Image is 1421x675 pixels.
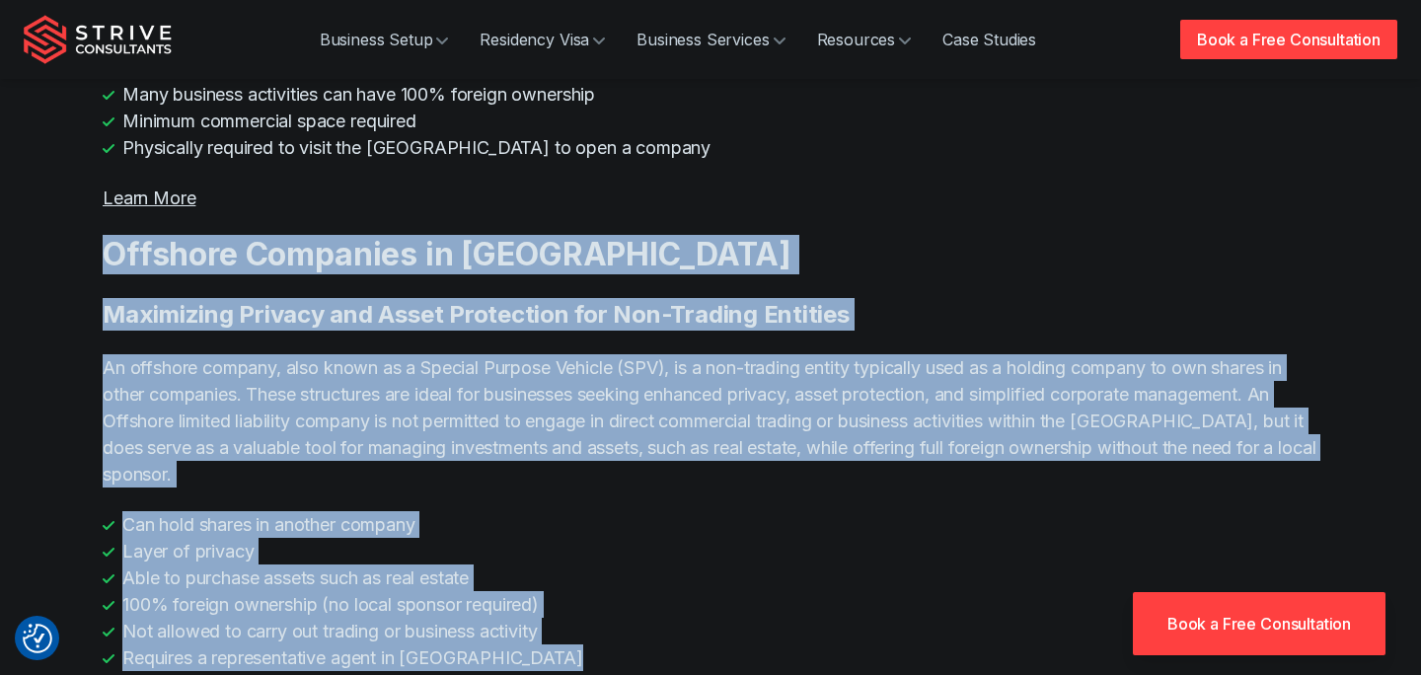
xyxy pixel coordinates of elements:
a: Book a Free Consultation [1180,20,1397,59]
a: Business Setup [304,20,465,59]
li: Layer of privacy [103,538,1318,564]
h3: Offshore Companies in [GEOGRAPHIC_DATA] [103,235,1318,274]
li: Not allowed to carry out trading or business activity [103,618,1318,644]
a: Business Services [621,20,800,59]
a: Resources [801,20,928,59]
li: Physically required to visit the [GEOGRAPHIC_DATA] to open a company [103,134,1318,161]
a: Residency Visa [464,20,621,59]
li: Minimum commercial space required [103,108,1318,134]
li: 100% foreign ownership (no local sponsor required) [103,591,1318,618]
img: Revisit consent button [23,624,52,653]
li: Many business activities can have 100% foreign ownership [103,81,1318,108]
h4: Maximizing Privacy and Asset Protection for Non-Trading Entities [103,298,1318,331]
li: Requires a representative agent in [GEOGRAPHIC_DATA] [103,644,1318,671]
img: Strive Consultants [24,15,172,64]
a: Book a Free Consultation [1133,592,1385,655]
p: An offshore company, also known as a Special Purpose Vehicle (SPV), is a non-trading entity typic... [103,354,1318,487]
li: Can hold shares in another company [103,511,1318,538]
a: Case Studies [927,20,1052,59]
a: Learn More [103,187,195,208]
li: Able to purchase assets such as real estate [103,564,1318,591]
button: Consent Preferences [23,624,52,653]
